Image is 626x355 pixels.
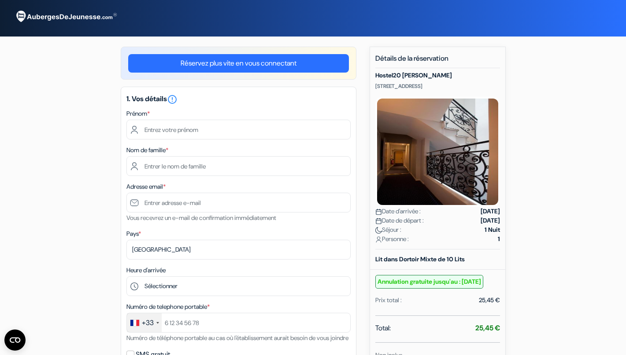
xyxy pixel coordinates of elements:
strong: 25,45 € [475,323,500,333]
span: Personne : [375,234,409,244]
label: Adresse email [126,182,166,191]
strong: [DATE] [481,216,500,225]
input: 6 12 34 56 78 [126,313,351,333]
div: 25,45 € [479,296,500,305]
div: +33 [142,318,154,328]
label: Pays [126,229,141,238]
span: Total: [375,323,391,333]
strong: 1 [498,234,500,244]
label: Nom de famille [126,146,168,155]
span: Date d'arrivée : [375,207,421,216]
label: Heure d'arrivée [126,266,166,275]
span: Séjour : [375,225,401,234]
small: Vous recevrez un e-mail de confirmation immédiatement [126,214,276,222]
button: CMP-Widget öffnen [4,329,26,351]
h5: Détails de la réservation [375,54,500,68]
label: Prénom [126,109,150,118]
a: Réservez plus vite en vous connectant [128,54,349,73]
img: calendar.svg [375,218,382,224]
label: Numéro de telephone portable [126,302,210,311]
input: Entrer adresse e-mail [126,193,351,212]
img: calendar.svg [375,209,382,215]
b: Lit dans Dortoir Mixte de 10 Lits [375,255,465,263]
strong: [DATE] [481,207,500,216]
input: Entrez votre prénom [126,120,351,139]
a: error_outline [167,94,178,103]
div: France: +33 [127,313,162,332]
i: error_outline [167,94,178,105]
small: Numéro de téléphone portable au cas où l'établissement aurait besoin de vous joindre [126,334,348,342]
div: Prix total : [375,296,402,305]
img: moon.svg [375,227,382,234]
small: Annulation gratuite jusqu'au : [DATE] [375,275,483,289]
input: Entrer le nom de famille [126,156,351,176]
img: user_icon.svg [375,236,382,243]
h5: Hostel20 [PERSON_NAME] [375,72,500,79]
span: Date de départ : [375,216,424,225]
p: [STREET_ADDRESS] [375,83,500,90]
strong: 1 Nuit [485,225,500,234]
img: AubergesDeJeunesse.com [11,5,121,29]
h5: 1. Vos détails [126,94,351,105]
